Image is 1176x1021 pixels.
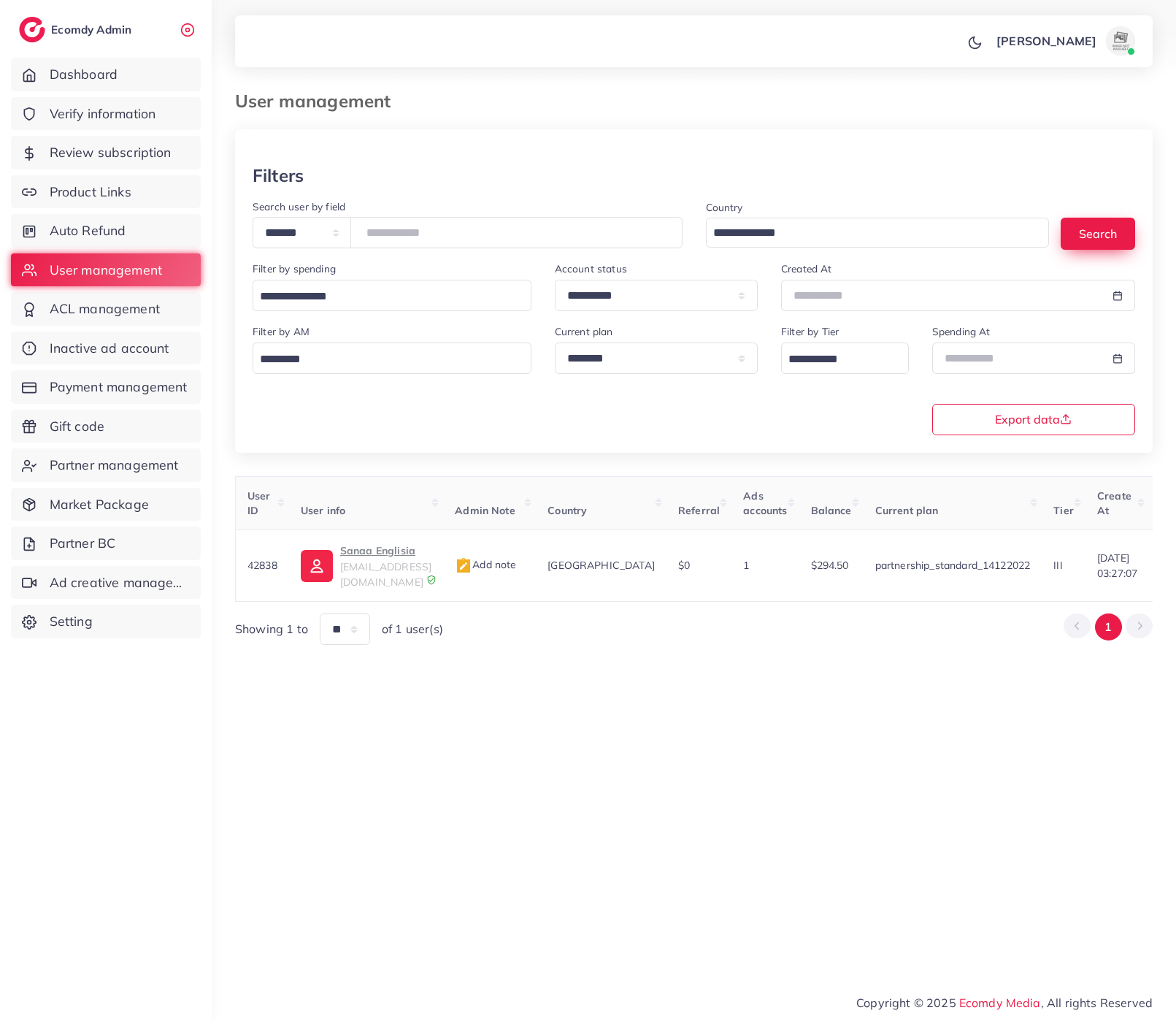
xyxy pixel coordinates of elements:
[253,324,310,339] label: Filter by AM
[50,417,104,436] span: Gift code
[11,605,201,638] a: Setting
[253,261,336,276] label: Filter by spending
[11,97,201,131] a: Verify information
[11,527,201,560] a: Partner BC
[340,542,431,559] p: Sanaa Englisia
[253,199,345,214] label: Search user by field
[455,558,516,571] span: Add note
[50,183,131,202] span: Product Links
[995,413,1072,425] span: Export data
[706,218,1050,248] div: Search for option
[50,104,156,123] span: Verify information
[996,32,1096,50] p: [PERSON_NAME]
[301,550,333,582] img: ic-user-info.36bf1079.svg
[11,566,201,600] a: Ad creative management
[50,495,149,514] span: Market Package
[811,504,852,517] span: Balance
[856,994,1153,1012] span: Copyright © 2025
[743,489,787,517] span: Ads accounts
[11,410,201,443] a: Gift code
[988,26,1141,56] a: [PERSON_NAME]avatar
[50,573,190,592] span: Ad creative management
[1106,26,1135,56] img: avatar
[11,332,201,365] a: Inactive ad account
[301,504,345,517] span: User info
[743,559,749,572] span: 1
[255,348,512,371] input: Search for option
[19,17,135,42] a: logoEcomdy Admin
[555,324,613,339] label: Current plan
[235,91,402,112] h3: User management
[1064,613,1153,640] ul: Pagination
[932,324,991,339] label: Spending At
[51,23,135,37] h2: Ecomdy Admin
[50,534,116,553] span: Partner BC
[50,378,188,397] span: Payment management
[253,280,531,311] div: Search for option
[1061,218,1135,249] button: Search
[781,261,832,276] label: Created At
[247,489,271,517] span: User ID
[11,253,201,287] a: User management
[50,143,172,162] span: Review subscription
[455,557,472,575] img: admin_note.cdd0b510.svg
[781,343,909,374] div: Search for option
[932,404,1135,435] button: Export data
[811,559,849,572] span: $294.50
[50,65,118,84] span: Dashboard
[781,324,839,339] label: Filter by Tier
[11,175,201,209] a: Product Links
[547,559,655,572] span: [GEOGRAPHIC_DATA]
[247,559,277,572] span: 42838
[426,575,437,585] img: 9CAL8B2pu8EFxCJHYAAAAldEVYdGRhdGU6Y3JlYXRlADIwMjItMTItMDlUMDQ6NTg6MzkrMDA6MDBXSlgLAAAAJXRFWHRkYXR...
[1041,994,1153,1012] span: , All rights Reserved
[50,299,160,318] span: ACL management
[11,488,201,521] a: Market Package
[255,286,512,308] input: Search for option
[382,621,443,638] span: of 1 user(s)
[11,214,201,248] a: Auto Refund
[1097,551,1137,581] span: [DATE] 03:27:07
[555,261,627,276] label: Account status
[50,612,93,631] span: Setting
[11,58,201,91] a: Dashboard
[959,995,1041,1010] a: Ecomdy Media
[50,261,162,280] span: User management
[1095,613,1122,640] button: Go to page 1
[253,165,304,186] h3: Filters
[1053,559,1062,572] span: III
[301,542,431,589] a: Sanaa Englisia[EMAIL_ADDRESS][DOMAIN_NAME]
[875,559,1031,572] span: partnership_standard_14122022
[50,339,169,358] span: Inactive ad account
[678,559,690,572] span: $0
[547,504,587,517] span: Country
[340,560,431,588] span: [EMAIL_ADDRESS][DOMAIN_NAME]
[875,504,939,517] span: Current plan
[455,504,515,517] span: Admin Note
[50,456,179,475] span: Partner management
[11,370,201,404] a: Payment management
[706,200,743,215] label: Country
[50,221,126,240] span: Auto Refund
[11,448,201,482] a: Partner management
[1097,489,1131,517] span: Create At
[708,222,1031,245] input: Search for option
[235,621,308,638] span: Showing 1 to
[19,17,45,42] img: logo
[11,136,201,169] a: Review subscription
[253,343,531,374] div: Search for option
[783,348,890,371] input: Search for option
[1053,504,1074,517] span: Tier
[678,504,720,517] span: Referral
[11,292,201,326] a: ACL management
